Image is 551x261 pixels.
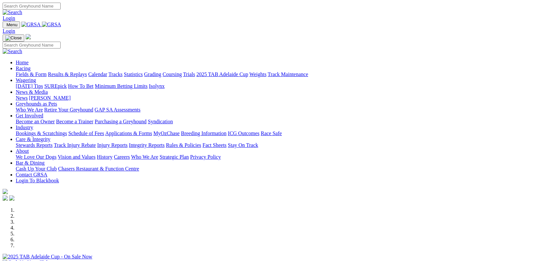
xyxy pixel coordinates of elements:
[95,107,141,112] a: GAP SA Assessments
[3,195,8,201] img: facebook.svg
[114,154,130,160] a: Careers
[261,130,282,136] a: Race Safe
[166,142,201,148] a: Rules & Policies
[44,83,67,89] a: SUREpick
[16,160,45,166] a: Bar & Dining
[95,83,148,89] a: Minimum Betting Limits
[48,71,87,77] a: Results & Replays
[181,130,226,136] a: Breeding Information
[16,172,47,177] a: Contact GRSA
[148,119,173,124] a: Syndication
[3,189,8,194] img: logo-grsa-white.png
[144,71,161,77] a: Grading
[16,178,59,183] a: Login To Blackbook
[58,166,139,171] a: Chasers Restaurant & Function Centre
[16,60,29,65] a: Home
[95,119,147,124] a: Purchasing a Greyhound
[68,83,94,89] a: How To Bet
[16,95,28,101] a: News
[131,154,158,160] a: Who We Are
[16,71,47,77] a: Fields & Form
[16,113,43,118] a: Get Involved
[160,154,189,160] a: Strategic Plan
[16,154,56,160] a: We Love Our Dogs
[16,142,548,148] div: Care & Integrity
[183,71,195,77] a: Trials
[3,28,15,34] a: Login
[58,154,95,160] a: Vision and Values
[16,83,43,89] a: [DATE] Tips
[203,142,226,148] a: Fact Sheets
[5,35,22,41] img: Close
[163,71,182,77] a: Coursing
[105,130,152,136] a: Applications & Forms
[190,154,221,160] a: Privacy Policy
[3,10,22,15] img: Search
[16,89,48,95] a: News & Media
[16,130,67,136] a: Bookings & Scratchings
[44,107,93,112] a: Retire Your Greyhound
[29,95,70,101] a: [PERSON_NAME]
[16,130,548,136] div: Industry
[68,130,104,136] a: Schedule of Fees
[97,154,112,160] a: History
[16,119,548,125] div: Get Involved
[16,71,548,77] div: Racing
[3,42,61,49] input: Search
[16,107,43,112] a: Who We Are
[26,34,31,39] img: logo-grsa-white.png
[108,71,123,77] a: Tracks
[16,107,548,113] div: Greyhounds as Pets
[268,71,308,77] a: Track Maintenance
[16,166,57,171] a: Cash Up Your Club
[3,34,24,42] button: Toggle navigation
[16,101,57,107] a: Greyhounds as Pets
[129,142,165,148] a: Integrity Reports
[153,130,180,136] a: MyOzChase
[16,166,548,172] div: Bar & Dining
[16,77,36,83] a: Wagering
[3,254,92,260] img: 2025 TAB Adelaide Cup - On Sale Now
[16,136,50,142] a: Care & Integrity
[9,195,14,201] img: twitter.svg
[3,49,22,54] img: Search
[56,119,93,124] a: Become a Trainer
[3,3,61,10] input: Search
[3,21,20,28] button: Toggle navigation
[196,71,248,77] a: 2025 TAB Adelaide Cup
[228,142,258,148] a: Stay On Track
[3,15,15,21] a: Login
[249,71,266,77] a: Weights
[16,125,33,130] a: Industry
[16,83,548,89] div: Wagering
[97,142,128,148] a: Injury Reports
[124,71,143,77] a: Statistics
[21,22,41,28] img: GRSA
[149,83,165,89] a: Isolynx
[88,71,107,77] a: Calendar
[16,148,29,154] a: About
[54,142,96,148] a: Track Injury Rebate
[42,22,61,28] img: GRSA
[228,130,259,136] a: ICG Outcomes
[7,22,17,27] span: Menu
[16,95,548,101] div: News & Media
[16,154,548,160] div: About
[16,66,30,71] a: Racing
[16,119,55,124] a: Become an Owner
[16,142,52,148] a: Stewards Reports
